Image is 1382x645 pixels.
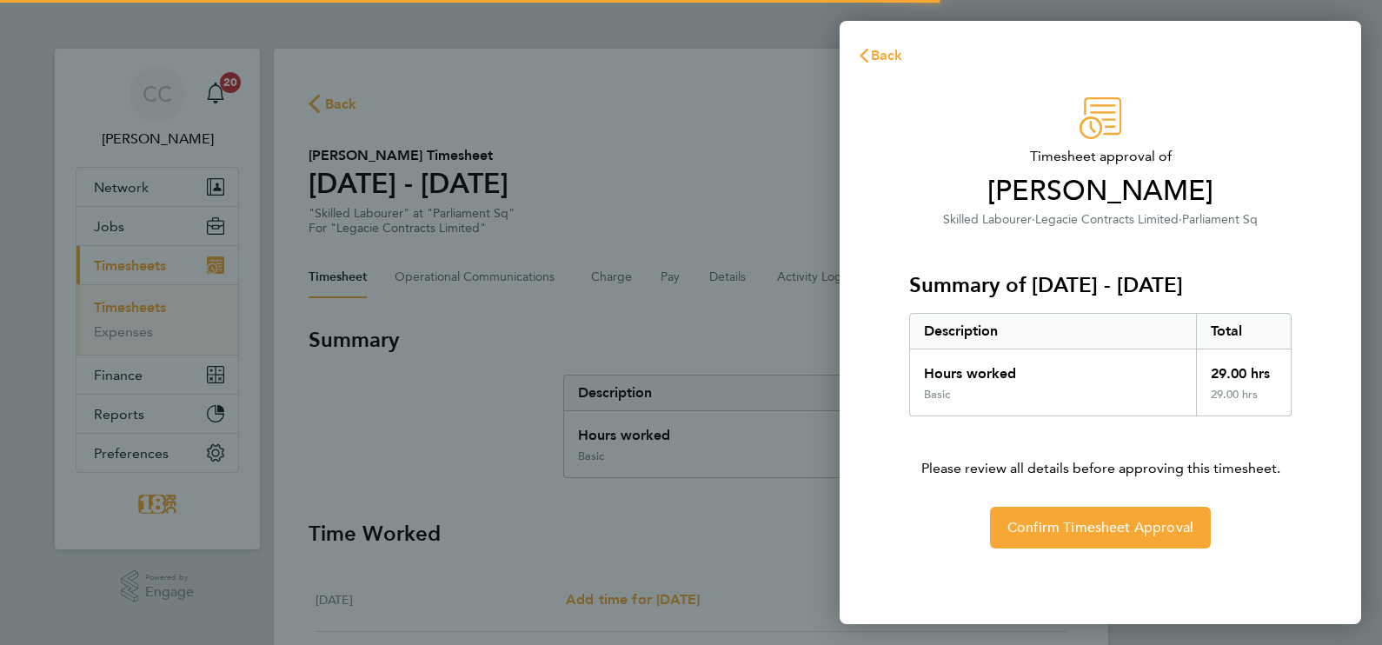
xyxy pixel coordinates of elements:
[909,146,1292,167] span: Timesheet approval of
[910,349,1196,388] div: Hours worked
[888,416,1312,479] p: Please review all details before approving this timesheet.
[910,314,1196,349] div: Description
[1032,212,1035,227] span: ·
[1182,212,1258,227] span: Parliament Sq
[943,212,1032,227] span: Skilled Labourer
[1196,314,1292,349] div: Total
[1196,388,1292,416] div: 29.00 hrs
[909,271,1292,299] h3: Summary of [DATE] - [DATE]
[1196,349,1292,388] div: 29.00 hrs
[990,507,1211,549] button: Confirm Timesheet Approval
[840,38,920,73] button: Back
[909,174,1292,209] span: [PERSON_NAME]
[871,47,903,63] span: Back
[1035,212,1179,227] span: Legacie Contracts Limited
[1179,212,1182,227] span: ·
[909,313,1292,416] div: Summary of 25 - 31 Aug 2025
[1007,519,1193,536] span: Confirm Timesheet Approval
[924,388,950,402] div: Basic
